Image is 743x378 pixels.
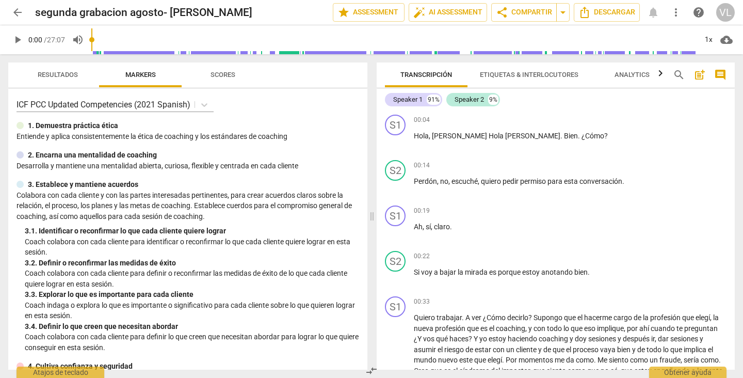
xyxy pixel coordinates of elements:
[465,345,475,354] span: de
[623,335,651,343] span: después
[491,367,502,375] span: del
[502,367,530,375] span: impostor
[684,356,701,364] span: sería
[650,356,659,364] span: un
[507,313,528,322] span: decirlo
[444,345,465,354] span: riesgo
[528,324,534,333] span: y
[496,6,508,19] span: share
[676,324,684,333] span: te
[430,367,444,375] span: que
[28,120,118,131] p: 1. Demuestra práctica ética
[488,94,498,105] div: 9%
[333,3,405,22] button: Assessment
[478,177,481,185] span: ,
[449,335,469,343] span: haces
[17,161,359,171] p: Desarrolla y mantiene una mentalidad abierta, curiosa, flexible y centrada en cada cliente
[489,335,508,343] span: estoy
[673,69,685,81] span: search
[434,268,440,276] span: a
[564,132,578,140] span: Bien
[413,6,482,19] span: AI Assessment
[25,332,359,353] p: Coach colabora con cada cliente para definir lo que creen que necesitan abordar para lograr lo qu...
[385,115,406,135] div: Cambiar un interlocutor
[25,237,359,258] p: Coach colabora con cada cliente para identificar o reconfirmar lo que cada cliente quiere lograr ...
[519,356,555,364] span: momentos
[588,335,618,343] span: sesiones
[670,335,700,343] span: sesiones
[414,367,430,375] span: Creo
[211,71,235,78] span: Scores
[423,335,436,343] span: vos
[414,297,430,306] span: 00:33
[469,335,474,343] span: ?
[627,324,639,333] span: por
[474,356,488,364] span: que
[28,361,133,372] p: 4. Cultiva confianza y seguridad
[438,356,459,364] span: nuevo
[8,30,27,49] button: Reproducir
[632,345,637,354] span: y
[557,6,569,19] span: arrow_drop_down
[400,71,452,78] span: Transcripción
[618,367,621,375] span: ,
[546,367,568,375] span: siento
[480,324,489,333] span: es
[505,132,560,140] span: [PERSON_NAME]
[69,30,87,49] button: Volume
[601,367,610,375] span: no
[451,177,478,185] span: escuché
[365,365,378,377] span: compare_arrows
[538,345,543,354] span: y
[573,345,600,354] span: proceso
[431,223,434,231] span: ,
[465,313,472,322] span: A
[691,67,708,83] button: Add summary
[547,177,564,185] span: para
[564,313,577,322] span: que
[692,6,705,19] span: help
[414,335,423,343] span: ¿Y
[437,313,462,322] span: trabajar
[547,324,563,333] span: todo
[604,132,608,140] span: ?
[716,3,735,22] div: VL
[479,335,489,343] span: yo
[483,313,507,322] span: ¿Cómo
[541,268,574,276] span: anotando
[491,3,557,22] button: Compartir
[385,206,406,226] div: Cambiar un interlocutor
[17,99,190,111] p: ICF PCC Updated Competencies (2021 Spanish)
[414,345,438,354] span: asumir
[622,177,624,185] span: .
[534,324,547,333] span: con
[493,345,506,354] span: con
[630,356,650,364] span: como
[712,67,729,83] button: Mostrar/Ocultar comentarios
[576,356,594,364] span: como
[472,313,483,322] span: ver
[38,71,78,78] span: Resultados
[35,6,252,19] h2: segunda grabacion agosto- [PERSON_NAME]
[434,223,450,231] span: claro
[534,313,564,322] span: Supongo
[594,356,597,364] span: .
[574,268,588,276] span: bien
[506,356,519,364] span: Por
[481,177,503,185] span: quiero
[651,324,676,333] span: cuando
[421,268,434,276] span: voy
[681,356,684,364] span: ,
[25,289,359,300] div: 3. 3. Explorar lo que es importante para cada cliente
[28,179,138,190] p: 3. Establece y mantiene acuerdos
[25,321,359,332] div: 3. 4. Definir lo que creen que necesitan abordar
[693,69,706,81] span: post_add
[574,3,640,22] button: Descargar
[17,190,359,222] p: Colabora con cada cliente y con las partes interesadas pertinentes, para crear acuerdos claros so...
[533,367,546,375] span: que
[414,177,437,185] span: Perdón
[634,313,643,322] span: de
[649,367,726,378] div: Obtener ayuda
[414,116,430,124] span: 00:04
[670,6,682,19] span: more_vert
